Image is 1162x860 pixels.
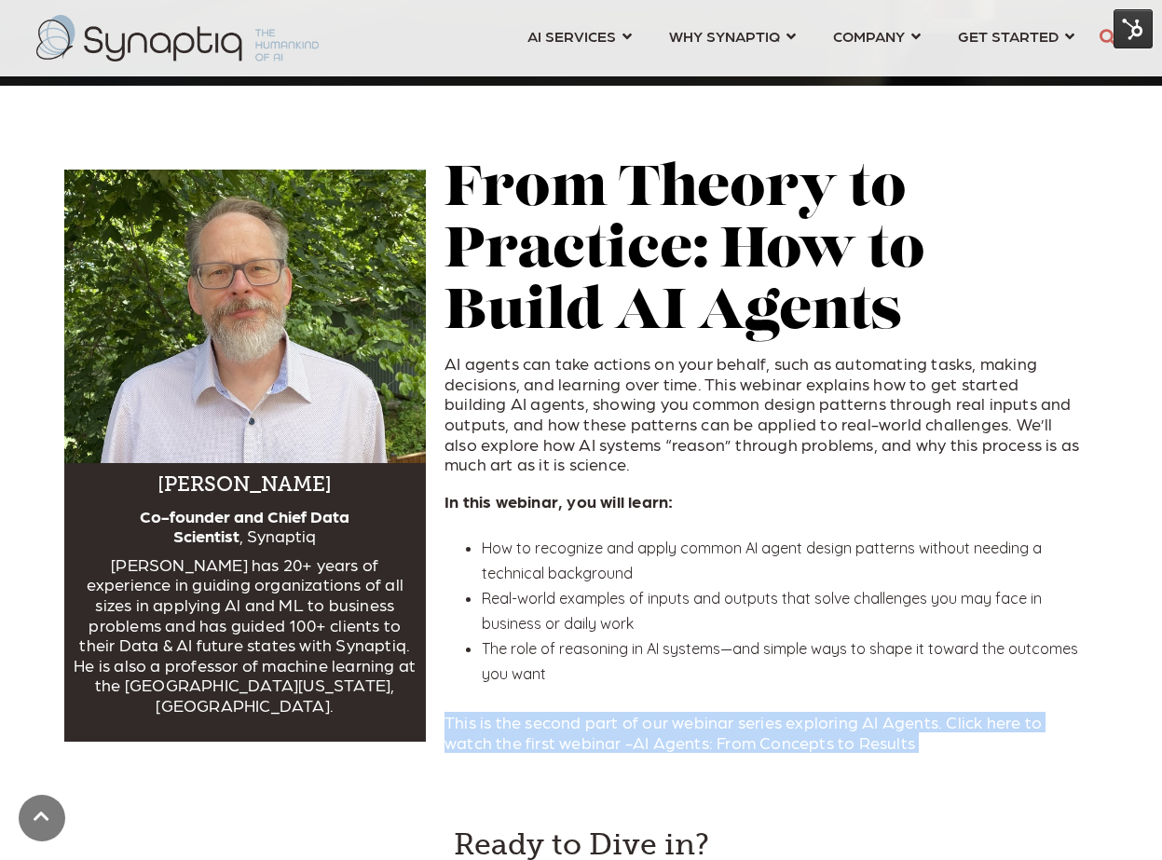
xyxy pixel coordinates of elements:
[958,23,1059,48] span: GET STARTED
[64,170,427,463] img: TimOatesHeadshot-1.png
[958,19,1074,53] a: GET STARTED
[36,15,319,61] img: synaptiq logo-2
[509,5,1093,72] nav: menu
[74,472,417,497] h5: [PERSON_NAME]
[444,353,1080,474] p: AI agents can take actions on your behalf, such as automating tasks, making decisions, and learni...
[444,160,1080,345] h2: From Theory to Practice: How to Build AI Agents
[833,23,905,48] span: COMPANY
[74,554,417,716] p: [PERSON_NAME] has 20+ years of experience in guiding organizations of all sizes in applying Al an...
[444,491,673,511] strong: In this webinar, you will learn:
[527,19,632,53] a: AI SERVICES
[482,636,1080,687] li: The role of reasoning in AI systems—and simple ways to shape it toward the outcomes you want
[527,23,616,48] span: AI SERVICES
[140,506,349,546] strong: Co-founder and Chief Data Scientist
[633,732,915,752] a: AI Agents: From Concepts to Results
[1114,9,1153,48] img: HubSpot Tools Menu Toggle
[482,586,1080,636] li: Real-world examples of inputs and outputs that solve challenges you may face in business or daily...
[669,19,796,53] a: WHY SYNAPTIQ
[482,536,1080,586] li: How to recognize and apply common AI agent design patterns without needing a technical background
[669,23,780,48] span: WHY SYNAPTIQ
[74,506,417,546] h6: , Synaptiq
[444,712,1080,752] p: This is the second part of our webinar series exploring AI Agents. Click here to watch the first ...
[833,19,921,53] a: COMPANY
